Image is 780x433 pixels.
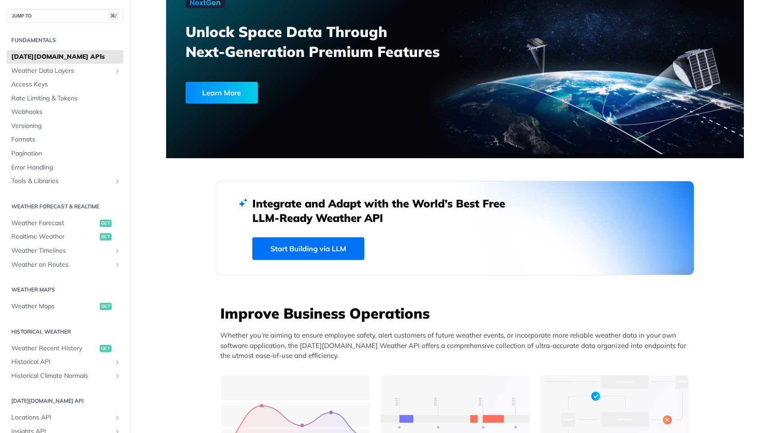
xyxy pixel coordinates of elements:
[220,303,694,323] h3: Improve Business Operations
[7,147,123,160] a: Pagination
[11,66,111,75] span: Weather Data Layers
[100,345,111,352] span: get
[7,230,123,244] a: Realtime Weatherget
[11,372,111,381] span: Historical Climate Normals
[11,260,111,269] span: Weather on Routes
[186,82,258,104] div: Learn More
[7,9,123,23] button: JUMP TO⌘/
[7,411,123,424] a: Locations APIShow subpages for Locations API
[11,80,121,89] span: Access Keys
[11,52,121,61] span: [DATE][DOMAIN_NAME] APIs
[11,108,121,117] span: Webhooks
[114,358,121,366] button: Show subpages for Historical API
[114,247,121,254] button: Show subpages for Weather Timelines
[114,67,121,75] button: Show subpages for Weather Data Layers
[114,261,121,268] button: Show subpages for Weather on Routes
[7,64,123,78] a: Weather Data LayersShow subpages for Weather Data Layers
[11,302,97,311] span: Weather Maps
[114,372,121,380] button: Show subpages for Historical Climate Normals
[186,82,409,104] a: Learn More
[7,78,123,91] a: Access Keys
[7,244,123,258] a: Weather TimelinesShow subpages for Weather Timelines
[7,50,123,64] a: [DATE][DOMAIN_NAME] APIs
[11,149,121,158] span: Pagination
[11,413,111,422] span: Locations API
[7,300,123,313] a: Weather Mapsget
[114,178,121,185] button: Show subpages for Tools & Libraries
[11,246,111,255] span: Weather Timelines
[7,174,123,188] a: Tools & LibrariesShow subpages for Tools & Libraries
[7,202,123,211] h2: Weather Forecast & realtime
[7,92,123,105] a: Rate Limiting & Tokens
[11,232,97,241] span: Realtime Weather
[7,119,123,133] a: Versioning
[220,330,694,361] p: Whether you’re aiming to ensure employee safety, alert customers of future weather events, or inc...
[7,133,123,146] a: Formats
[11,177,111,186] span: Tools & Libraries
[252,237,364,260] a: Start Building via LLM
[100,220,111,227] span: get
[108,12,118,20] span: ⌘/
[7,355,123,369] a: Historical APIShow subpages for Historical API
[7,216,123,230] a: Weather Forecastget
[11,358,111,367] span: Historical API
[7,36,123,44] h2: Fundamentals
[11,219,97,228] span: Weather Forecast
[100,233,111,240] span: get
[11,122,121,131] span: Versioning
[7,105,123,119] a: Webhooks
[100,303,111,310] span: get
[11,94,121,103] span: Rate Limiting & Tokens
[186,22,465,61] h3: Unlock Space Data Through Next-Generation Premium Features
[11,135,121,144] span: Formats
[114,414,121,421] button: Show subpages for Locations API
[11,344,97,353] span: Weather Recent History
[7,397,123,405] h2: [DATE][DOMAIN_NAME] API
[7,342,123,355] a: Weather Recent Historyget
[7,161,123,174] a: Error Handling
[252,196,519,225] h2: Integrate and Adapt with the World’s Best Free LLM-Ready Weather API
[7,286,123,294] h2: Weather Maps
[7,258,123,272] a: Weather on RoutesShow subpages for Weather on Routes
[7,369,123,383] a: Historical Climate NormalsShow subpages for Historical Climate Normals
[11,163,121,172] span: Error Handling
[7,328,123,336] h2: Historical Weather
